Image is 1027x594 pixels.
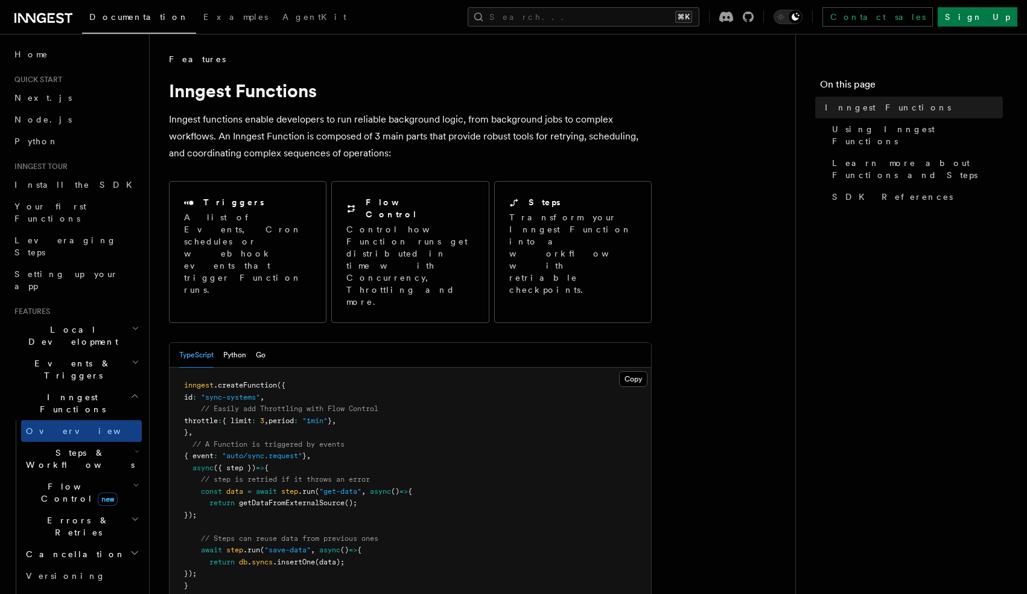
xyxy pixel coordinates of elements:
[820,97,1003,118] a: Inngest Functions
[21,543,142,565] button: Cancellation
[201,546,222,554] span: await
[222,417,252,425] span: { limit
[774,10,803,24] button: Toggle dark mode
[399,487,408,496] span: =>
[82,4,196,34] a: Documentation
[273,558,315,566] span: .insertOne
[98,493,118,506] span: new
[14,93,72,103] span: Next.js
[832,123,1003,147] span: Using Inngest Functions
[10,357,132,382] span: Events & Triggers
[619,371,647,387] button: Copy
[10,87,142,109] a: Next.js
[14,202,86,223] span: Your first Functions
[14,48,48,60] span: Home
[218,417,222,425] span: :
[675,11,692,23] kbd: ⌘K
[302,452,307,460] span: }
[10,229,142,263] a: Leveraging Steps
[10,324,132,348] span: Local Development
[10,391,130,415] span: Inngest Functions
[331,181,489,323] a: Flow ControlControl how Function runs get distributed in time with Concurrency, Throttling and more.
[169,111,652,162] p: Inngest functions enable developers to run reliable background logic, from background jobs to com...
[201,487,222,496] span: const
[264,546,311,554] span: "save-data"
[256,464,264,472] span: =>
[239,558,247,566] span: db
[184,569,197,578] span: });
[201,475,370,484] span: // step is retried if it throws an error
[21,447,135,471] span: Steps & Workflows
[10,386,142,420] button: Inngest Functions
[494,181,652,323] a: StepsTransform your Inngest Function into a workflow with retriable checkpoints.
[298,487,315,496] span: .run
[256,343,265,368] button: Go
[825,101,951,113] span: Inngest Functions
[252,417,256,425] span: :
[264,417,269,425] span: ,
[169,80,652,101] h1: Inngest Functions
[201,393,260,401] span: "sync-systems"
[315,558,345,566] span: (data);
[408,487,412,496] span: {
[201,404,378,413] span: // Easily add Throttling with Flow Control
[214,452,218,460] span: :
[10,263,142,297] a: Setting up your app
[349,546,357,554] span: =>
[820,77,1003,97] h4: On this page
[222,452,302,460] span: "auto/sync.request"
[203,12,268,22] span: Examples
[26,426,150,436] span: Overview
[827,118,1003,152] a: Using Inngest Functions
[14,180,139,190] span: Install the SDK
[226,546,243,554] span: step
[10,75,62,85] span: Quick start
[196,4,275,33] a: Examples
[21,442,142,476] button: Steps & Workflows
[21,509,142,543] button: Errors & Retries
[370,487,391,496] span: async
[209,499,235,507] span: return
[10,162,68,171] span: Inngest tour
[827,152,1003,186] a: Learn more about Functions and Steps
[10,353,142,386] button: Events & Triggers
[10,109,142,130] a: Node.js
[14,235,116,257] span: Leveraging Steps
[277,381,285,389] span: ({
[14,115,72,124] span: Node.js
[332,417,336,425] span: ,
[192,464,214,472] span: async
[21,476,142,509] button: Flow Controlnew
[832,191,953,203] span: SDK References
[214,381,277,389] span: .createFunction
[203,196,264,208] h2: Triggers
[311,546,315,554] span: ,
[247,558,252,566] span: .
[10,174,142,196] a: Install the SDK
[319,546,340,554] span: async
[328,417,332,425] span: }
[239,499,345,507] span: getDataFromExternalSource
[938,7,1017,27] a: Sign Up
[14,136,59,146] span: Python
[226,487,243,496] span: data
[269,417,294,425] span: period
[10,307,50,316] span: Features
[223,343,246,368] button: Python
[179,343,214,368] button: TypeScript
[282,12,346,22] span: AgentKit
[529,196,561,208] h2: Steps
[89,12,189,22] span: Documentation
[468,7,699,27] button: Search...⌘K
[340,546,349,554] span: ()
[10,130,142,152] a: Python
[366,196,474,220] h2: Flow Control
[192,440,345,449] span: // A Function is triggered by events
[184,393,192,401] span: id
[319,487,361,496] span: "get-data"
[260,417,264,425] span: 3
[10,43,142,65] a: Home
[243,546,260,554] span: .run
[247,487,252,496] span: =
[21,548,126,560] span: Cancellation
